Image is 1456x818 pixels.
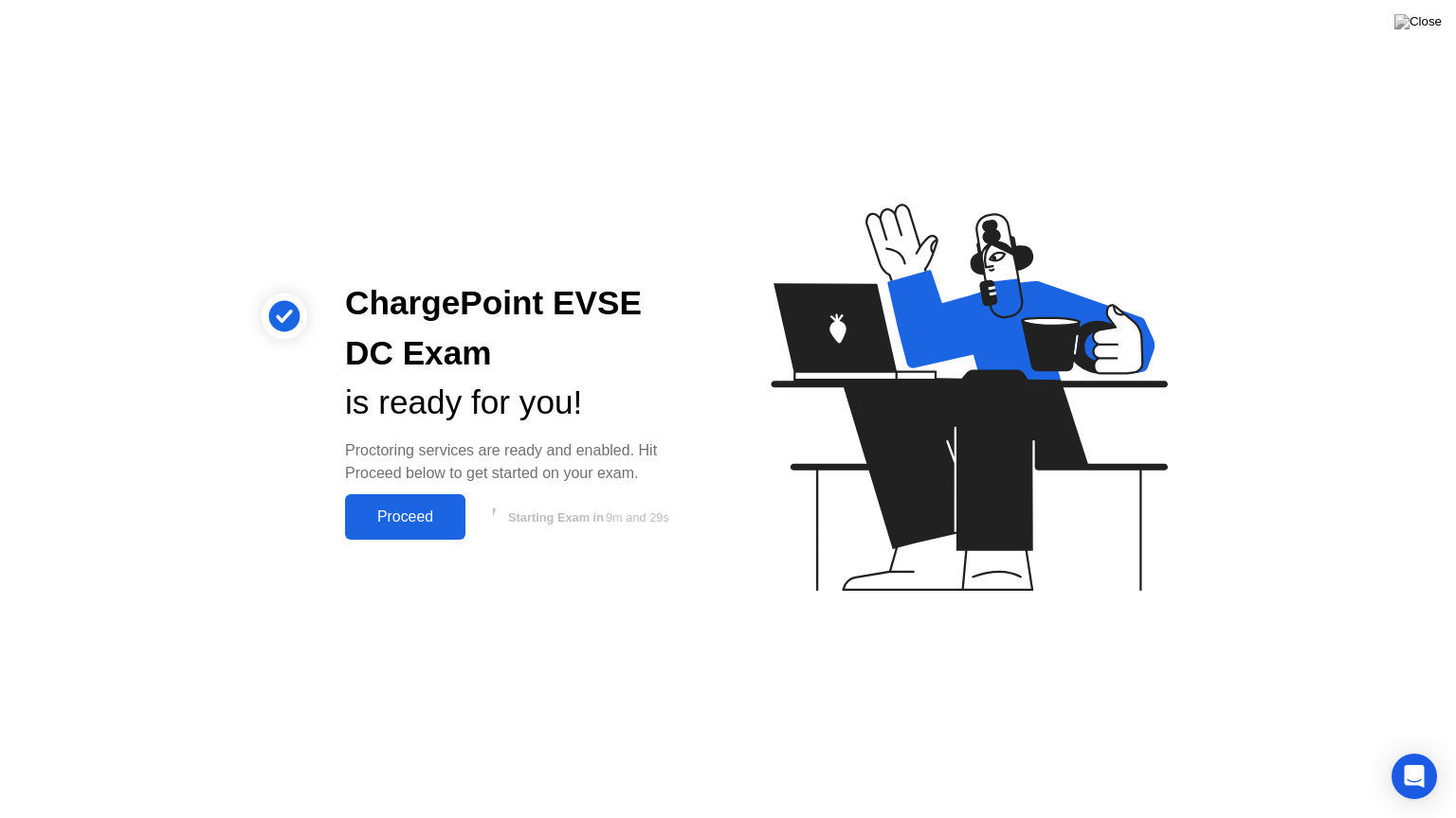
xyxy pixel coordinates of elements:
div: Open Intercom Messenger [1392,754,1437,799]
div: is ready for you! [345,378,698,428]
button: Starting Exam in9m and 29s [475,499,698,535]
div: Proctoring services are ready and enabled. Hit Proceed below to get started on your exam. [345,439,698,485]
div: ChargePoint EVSE DC Exam [345,278,698,379]
div: Proceed [351,508,460,525]
img: Close [1394,14,1442,29]
span: 9m and 29s [606,510,669,525]
button: Proceed [345,494,465,540]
